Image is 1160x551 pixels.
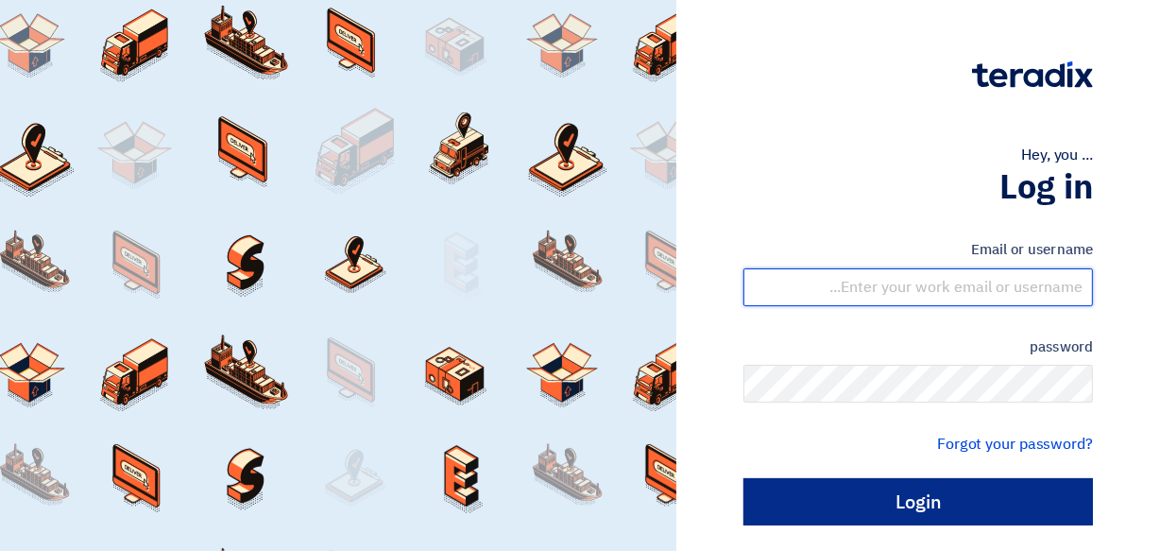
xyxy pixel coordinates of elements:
img: Teradix logo [972,61,1093,88]
font: Email or username [971,239,1093,260]
input: Enter your work email or username... [743,268,1093,306]
font: Log in [999,162,1093,213]
input: Login [743,478,1093,525]
font: Hey, you ... [1021,144,1093,166]
font: password [1030,336,1093,357]
a: Forgot your password? [937,433,1093,456]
